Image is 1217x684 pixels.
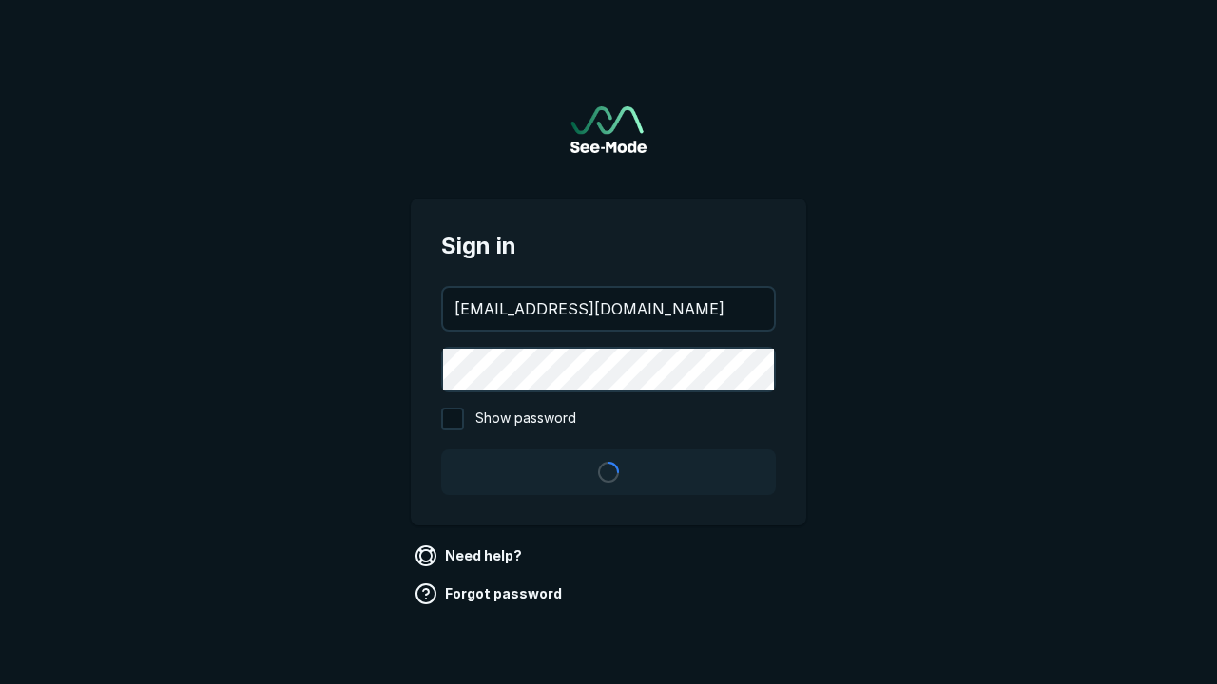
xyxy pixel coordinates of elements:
input: your@email.com [443,288,774,330]
span: Sign in [441,229,776,263]
img: See-Mode Logo [570,106,647,153]
a: Forgot password [411,579,570,609]
span: Show password [475,408,576,430]
a: Need help? [411,541,530,571]
a: Go to sign in [570,106,647,153]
